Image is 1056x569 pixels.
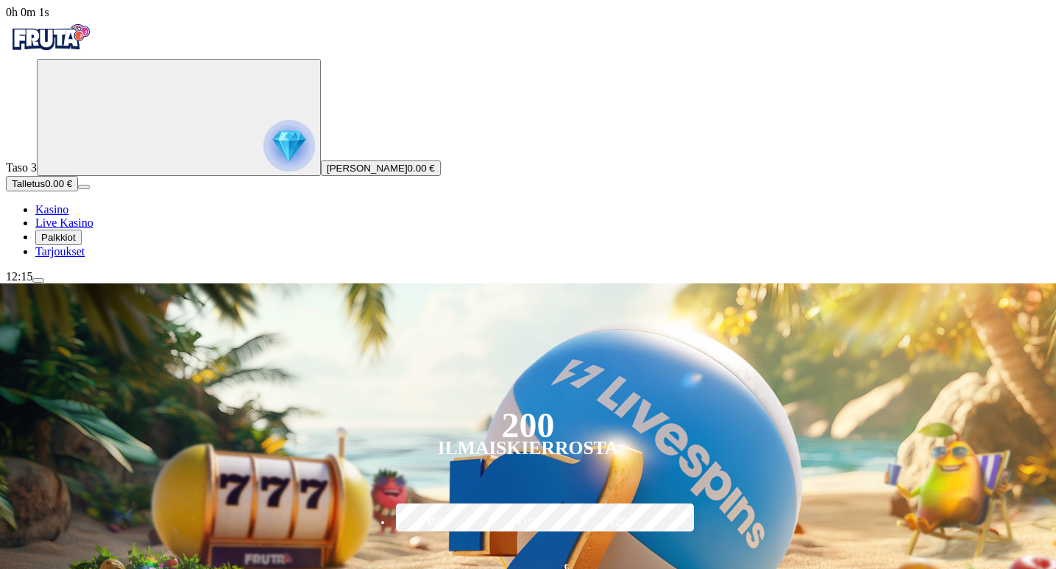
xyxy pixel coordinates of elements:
a: poker-chip iconLive Kasino [35,216,93,229]
span: Tarjoukset [35,245,85,258]
span: Live Kasino [35,216,93,229]
a: diamond iconKasino [35,203,68,216]
span: 0.00 € [45,178,72,189]
a: Fruta [6,46,94,58]
span: Palkkiot [41,232,76,243]
span: [PERSON_NAME] [327,163,408,174]
span: user session time [6,6,49,18]
label: €50 [392,501,479,544]
button: menu [78,185,90,189]
button: reward progress [37,59,321,176]
a: gift-inverted iconTarjoukset [35,245,85,258]
label: €150 [485,501,572,544]
span: Taso 3 [6,161,37,174]
button: menu [32,278,44,283]
span: Kasino [35,203,68,216]
div: Ilmaiskierrosta [438,439,619,457]
div: 200 [501,417,554,434]
button: reward iconPalkkiot [35,230,82,245]
span: Talletus [12,178,45,189]
img: Fruta [6,19,94,56]
span: 12:15 [6,270,32,283]
span: 0.00 € [408,163,435,174]
button: Talletusplus icon0.00 € [6,176,78,191]
label: €250 [577,501,664,544]
img: reward progress [263,120,315,172]
nav: Primary [6,19,1050,258]
button: [PERSON_NAME]0.00 € [321,160,441,176]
